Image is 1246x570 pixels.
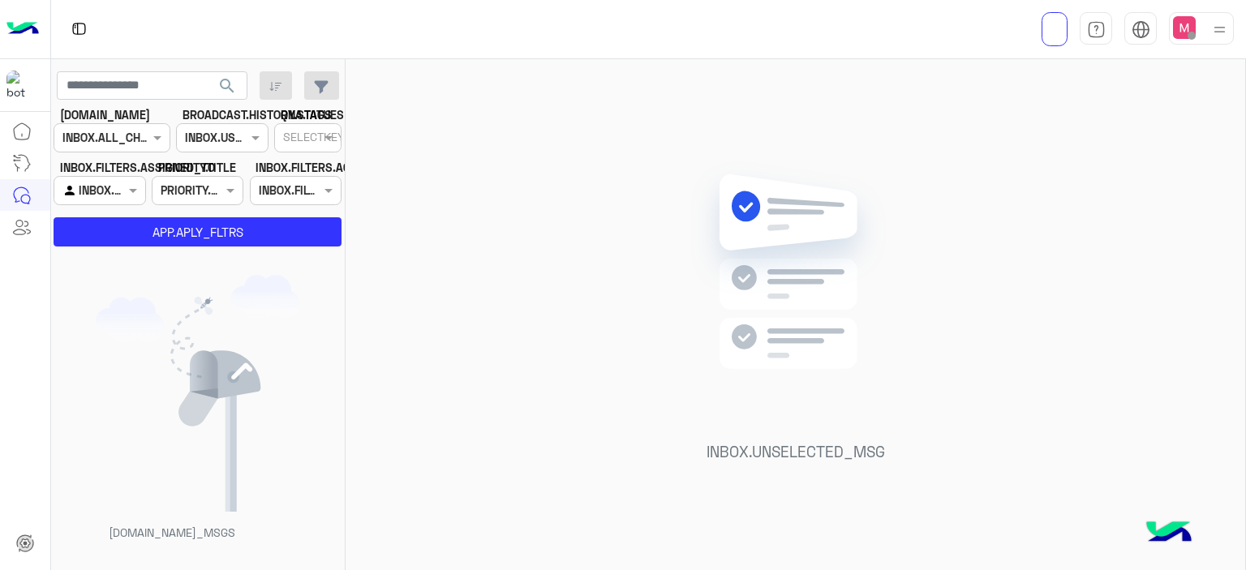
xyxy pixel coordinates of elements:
label: INBOX.FILTERS.AGENT_NOTES [256,159,413,176]
img: hulul-logo.png [1141,505,1197,562]
label: BROADCAST.HISTORY.STATUES [183,106,344,123]
img: tab [1132,20,1150,39]
label: INBOX.FILTERS.ASSIGNED_TO [60,159,215,176]
img: profile [1209,19,1230,40]
button: search [208,71,247,106]
label: PRIORITY.TITLE [158,159,236,176]
div: SELECTKEY [281,128,345,149]
label: [DOMAIN_NAME] [60,106,150,123]
img: empty users [96,275,300,512]
img: Logo [6,12,39,46]
h5: INBOX.UNSELECTED_MSG [678,443,913,461]
img: tab [1087,20,1106,39]
img: 317874714732967 [6,71,36,100]
a: tab [1080,12,1112,46]
img: tab [69,19,89,39]
span: search [217,76,237,96]
button: APP.APLY_FLTRS [54,217,342,246]
p: [DOMAIN_NAME]_MSGS [96,524,249,541]
img: no messages [678,161,913,431]
label: QNA.TAGS [281,106,332,123]
img: userImage [1173,16,1196,39]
